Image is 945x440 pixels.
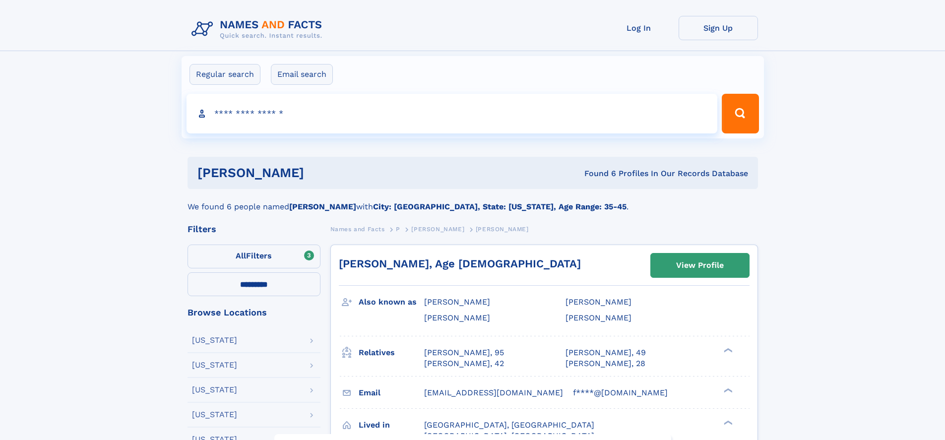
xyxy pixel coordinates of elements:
[411,226,464,233] span: [PERSON_NAME]
[721,419,733,426] div: ❯
[396,223,400,235] a: P
[411,223,464,235] a: [PERSON_NAME]
[424,313,490,322] span: [PERSON_NAME]
[566,358,645,369] a: [PERSON_NAME], 28
[424,297,490,307] span: [PERSON_NAME]
[359,344,424,361] h3: Relatives
[396,226,400,233] span: P
[651,253,749,277] a: View Profile
[189,64,260,85] label: Regular search
[679,16,758,40] a: Sign Up
[188,16,330,43] img: Logo Names and Facts
[289,202,356,211] b: [PERSON_NAME]
[424,420,594,430] span: [GEOGRAPHIC_DATA], [GEOGRAPHIC_DATA]
[359,417,424,434] h3: Lived in
[566,313,631,322] span: [PERSON_NAME]
[330,223,385,235] a: Names and Facts
[444,168,748,179] div: Found 6 Profiles In Our Records Database
[359,384,424,401] h3: Email
[192,386,237,394] div: [US_STATE]
[339,257,581,270] a: [PERSON_NAME], Age [DEMOGRAPHIC_DATA]
[566,347,646,358] a: [PERSON_NAME], 49
[676,254,724,277] div: View Profile
[476,226,529,233] span: [PERSON_NAME]
[599,16,679,40] a: Log In
[722,94,758,133] button: Search Button
[424,388,563,397] span: [EMAIL_ADDRESS][DOMAIN_NAME]
[424,347,504,358] a: [PERSON_NAME], 95
[236,251,246,260] span: All
[188,308,320,317] div: Browse Locations
[373,202,627,211] b: City: [GEOGRAPHIC_DATA], State: [US_STATE], Age Range: 35-45
[192,336,237,344] div: [US_STATE]
[566,297,631,307] span: [PERSON_NAME]
[188,245,320,268] label: Filters
[192,361,237,369] div: [US_STATE]
[188,225,320,234] div: Filters
[192,411,237,419] div: [US_STATE]
[424,358,504,369] a: [PERSON_NAME], 42
[197,167,444,179] h1: [PERSON_NAME]
[188,189,758,213] div: We found 6 people named with .
[721,387,733,393] div: ❯
[359,294,424,311] h3: Also known as
[187,94,718,133] input: search input
[721,347,733,353] div: ❯
[271,64,333,85] label: Email search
